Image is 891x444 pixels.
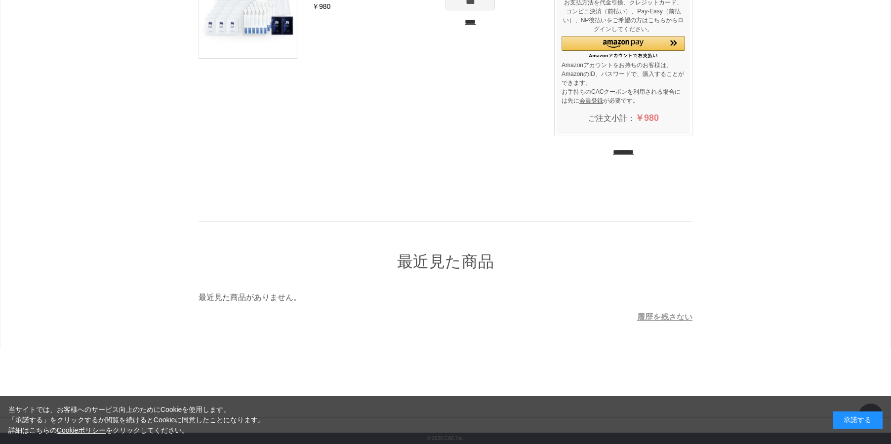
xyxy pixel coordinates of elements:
[562,36,685,58] div: Amazon Pay - Amazonアカウントをお使いください
[833,411,883,429] div: 承諾する
[579,97,603,104] a: 会員登録
[635,113,659,123] span: ￥980
[637,313,692,321] a: 履歴を残さない
[8,405,265,436] div: 当サイトでは、お客様へのサービス向上のためにCookieを使用します。 「承諾する」をクリックするか閲覧を続けるとCookieに同意したことになります。 詳細はこちらの をクリックしてください。
[57,426,106,434] a: Cookieポリシー
[562,61,685,105] p: Amazonアカウントをお持ちのお客様は、AmazonのID、パスワードで、購入することができます。 お手持ちのCACクーポンを利用される場合には先に が必要です。
[199,221,692,272] div: 最近見た商品
[562,108,685,129] div: ご注文小計：
[199,292,692,303] span: 最近見た商品がありません。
